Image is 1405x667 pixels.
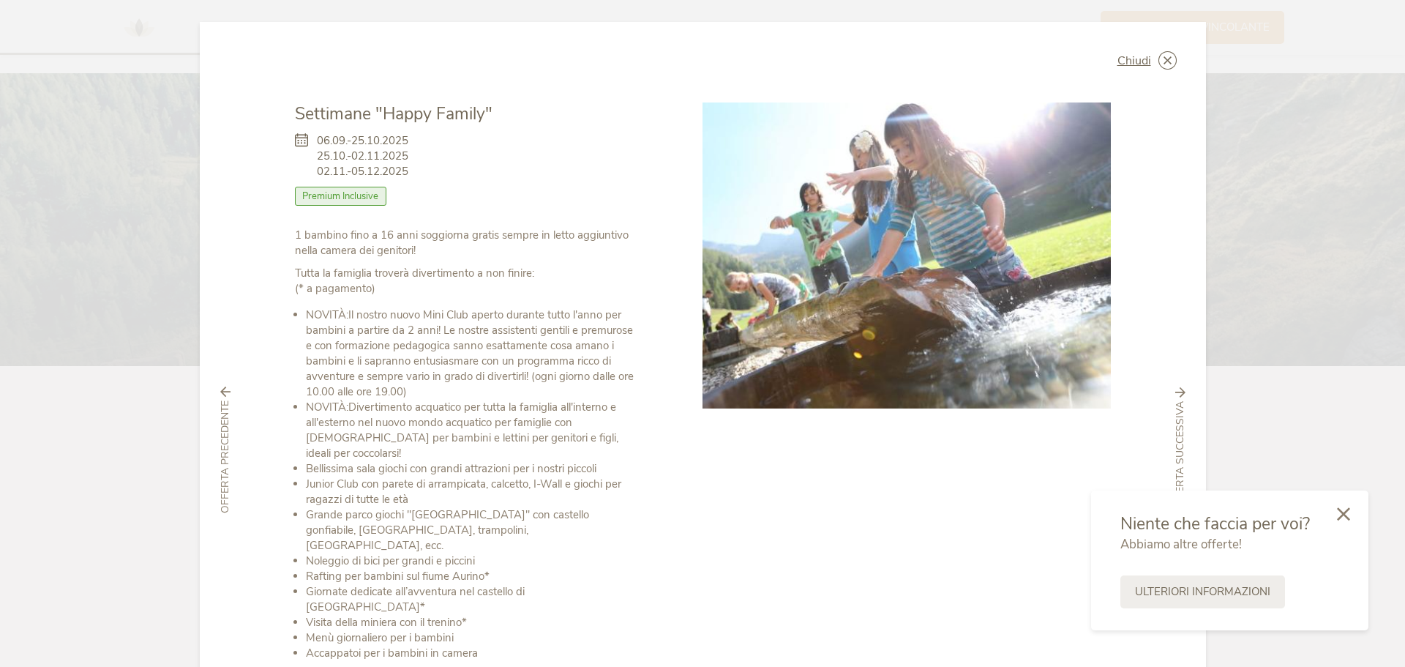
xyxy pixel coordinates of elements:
[306,400,637,461] li: Divertimento acquatico per tutta la famiglia all'interno e all'esterno nel nuovo mondo acquatico ...
[295,103,492,125] span: Settimane "Happy Family"
[306,308,637,400] li: Il nostro nuovo Mini Club aperto durante tutto l'anno per bambini a partire da 2 anni! Le nostre ...
[306,630,637,646] li: Menù giornaliero per i bambini
[1135,584,1270,600] span: Ulteriori informazioni
[306,646,637,661] li: Accappatoi per i bambini in camera
[295,266,534,280] b: Tutta la famiglia troverà divertimento a non finire:
[306,507,637,554] li: Grande parco giochi "[GEOGRAPHIC_DATA]" con castello gonfiabile, [GEOGRAPHIC_DATA], trampolini, [...
[306,400,348,414] b: NOVITÀ:
[218,401,233,514] span: Offerta precedente
[306,308,348,322] b: NOVITÀ:
[306,461,637,477] li: Bellissima sala giochi con grandi attrazioni per i nostri piccoli
[317,133,408,179] span: 06.09.-25.10.2025 25.10.-02.11.2025 02.11.-05.12.2025
[1120,513,1310,535] span: Niente che faccia per voi?
[295,266,637,297] p: (* a pagamento)
[306,477,637,507] li: Junior Club con parete di arrampicata, calcetto, I-Wall e giochi per ragazzi di tutte le età
[295,228,637,258] p: 1 bambino fino a 16 anni soggiorna gratis sempre in letto aggiuntivo nella camera dei genitori!
[702,103,1111,409] img: Settimane "Happy Family"
[1173,402,1188,513] span: Offerta successiva
[1120,536,1242,553] span: Abbiamo altre offerte!
[295,187,387,206] span: Premium Inclusive
[1120,575,1285,608] a: Ulteriori informazioni
[306,554,637,569] li: Noleggio di bici per grandi e piccini
[306,569,637,584] li: Rafting per bambini sul fiume Aurino*
[306,615,637,630] li: Visita della miniera con il trenino*
[306,584,637,615] li: Giornate dedicate all’avventura nel castello di [GEOGRAPHIC_DATA]*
